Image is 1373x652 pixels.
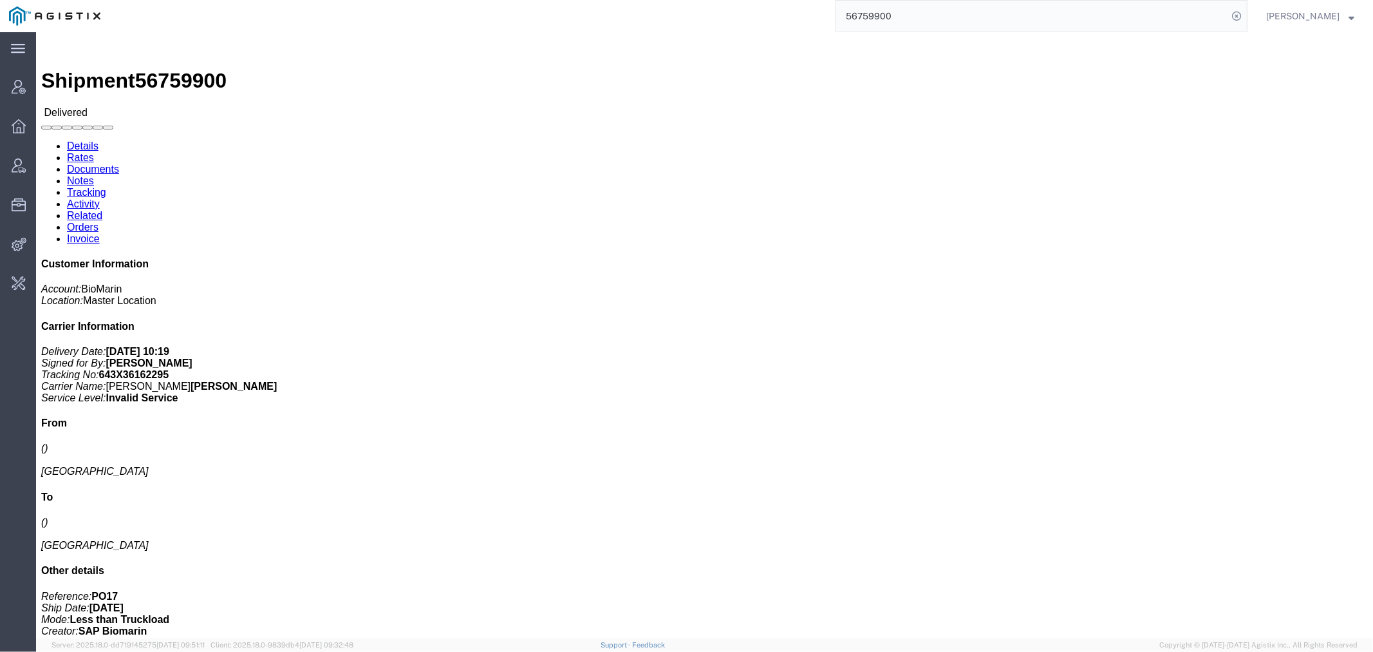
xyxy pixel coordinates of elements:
img: logo [9,6,100,26]
span: Carrie Virgilio [1266,9,1340,23]
span: Client: 2025.18.0-9839db4 [210,641,353,649]
span: [DATE] 09:32:48 [299,641,353,649]
input: Search for shipment number, reference number [836,1,1228,32]
iframe: FS Legacy Container [36,32,1373,638]
button: [PERSON_NAME] [1266,8,1355,24]
a: Feedback [632,641,665,649]
span: [DATE] 09:51:11 [156,641,205,649]
span: Copyright © [DATE]-[DATE] Agistix Inc., All Rights Reserved [1159,640,1358,651]
a: Support [601,641,633,649]
span: Server: 2025.18.0-dd719145275 [51,641,205,649]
